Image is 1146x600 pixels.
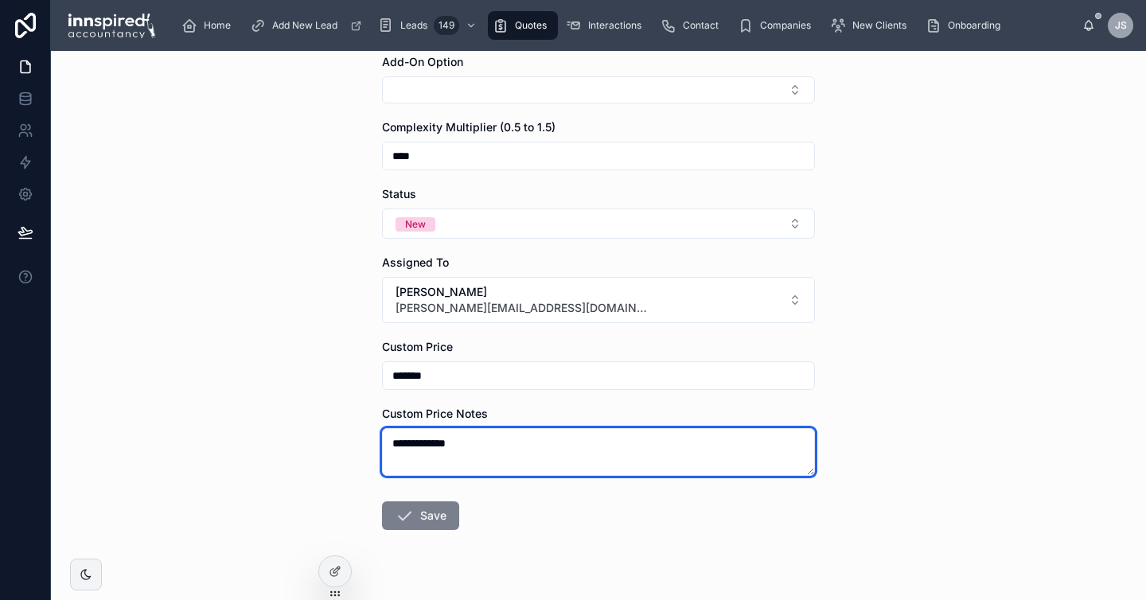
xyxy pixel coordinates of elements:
[382,277,815,323] button: Select Button
[382,407,488,420] span: Custom Price Notes
[434,16,459,35] div: 149
[825,11,918,40] a: New Clients
[382,340,453,353] span: Custom Price
[948,19,1000,32] span: Onboarding
[382,208,815,239] button: Select Button
[382,501,459,530] button: Save
[852,19,906,32] span: New Clients
[245,11,370,40] a: Add New Lead
[382,76,815,103] button: Select Button
[733,11,822,40] a: Companies
[382,120,555,134] span: Complexity Multiplier (0.5 to 1.5)
[760,19,811,32] span: Companies
[169,8,1082,43] div: scrollable content
[561,11,653,40] a: Interactions
[405,217,426,232] div: New
[656,11,730,40] a: Contact
[515,19,547,32] span: Quotes
[588,19,641,32] span: Interactions
[382,55,463,68] span: Add-On Option
[64,13,156,38] img: App logo
[396,300,650,316] span: [PERSON_NAME][EMAIL_ADDRESS][DOMAIN_NAME]
[204,19,231,32] span: Home
[396,284,650,300] span: [PERSON_NAME]
[373,11,485,40] a: Leads149
[400,19,427,32] span: Leads
[382,187,416,201] span: Status
[1115,19,1127,32] span: JS
[272,19,337,32] span: Add New Lead
[921,11,1012,40] a: Onboarding
[382,255,449,269] span: Assigned To
[488,11,558,40] a: Quotes
[683,19,719,32] span: Contact
[177,11,242,40] a: Home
